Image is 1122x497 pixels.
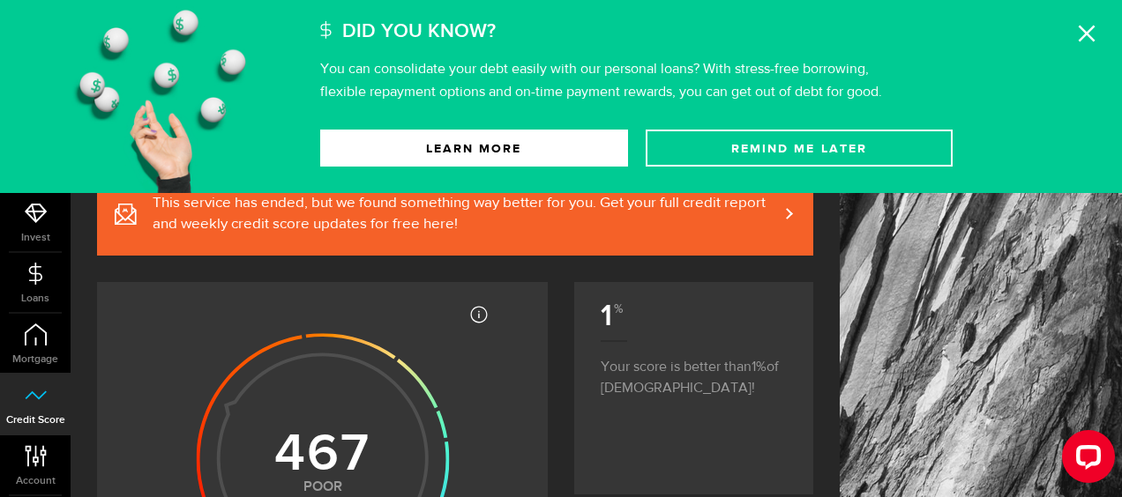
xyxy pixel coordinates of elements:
[97,172,813,256] a: This service has ended, but we found something way better for you. Get your full credit report an...
[153,193,778,235] span: This service has ended, but we found something way better for you. Get your full credit report an...
[646,130,954,167] button: Remind Me later
[752,360,767,375] span: 1
[1048,423,1122,497] iframe: LiveChat chat widget
[342,13,496,50] h2: Did You Know?
[320,63,882,100] p: You can consolidate your debt easily with our personal loans? With stress-free borrowing, flexibl...
[320,130,628,167] a: Learn More
[601,298,621,334] b: 1
[601,340,787,399] p: Your score is better than of [DEMOGRAPHIC_DATA]!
